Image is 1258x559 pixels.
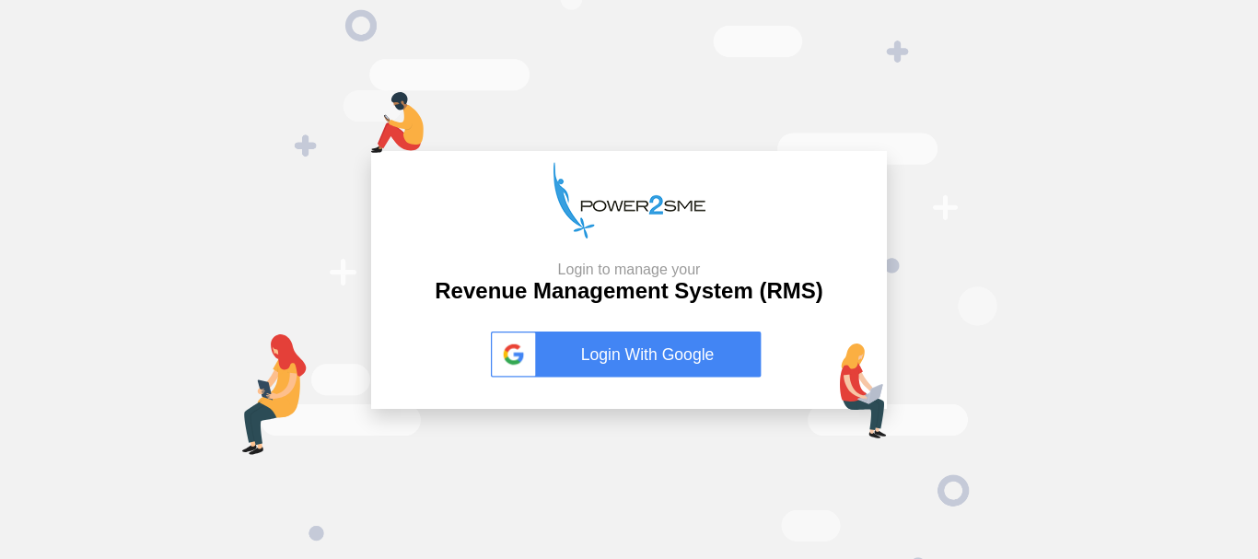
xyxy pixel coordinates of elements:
[242,334,307,455] img: tab-login.png
[435,261,822,305] h2: Revenue Management System (RMS)
[371,92,424,153] img: mob-login.png
[491,332,767,378] a: Login With Google
[840,344,887,438] img: lap-login.png
[485,312,773,397] button: Login With Google
[553,162,705,239] img: p2s_logo.png
[435,261,822,278] small: Login to manage your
